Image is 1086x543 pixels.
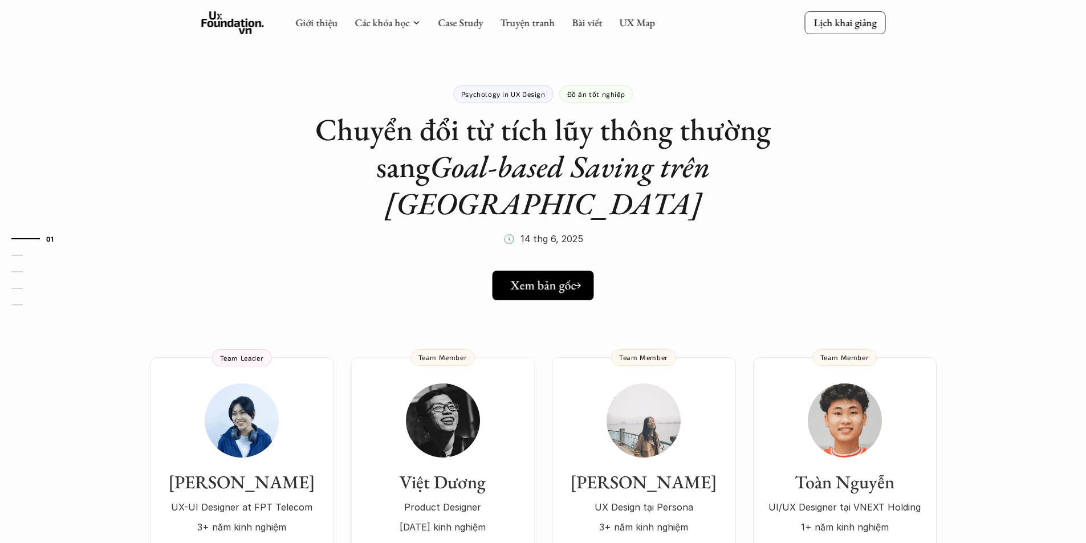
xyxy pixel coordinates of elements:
h3: Toàn Nguyễn [764,471,925,493]
a: 01 [11,232,66,246]
a: Bài viết [572,16,602,29]
p: UX-UI Designer at FPT Telecom [161,499,323,516]
p: [DATE] kinh nghiệm [363,518,523,536]
a: Case Study [438,16,483,29]
p: 3+ năm kinh nghiệm [563,518,725,536]
a: Truyện tranh [500,16,555,29]
a: Lịch khai giảng [804,11,885,34]
p: Lịch khai giảng [814,16,876,29]
p: UX Design tại Persona [563,499,725,516]
p: Team Member [820,353,869,361]
p: Psychology in UX Design [461,90,546,98]
a: UX Map [619,16,655,29]
a: Xem bản gốc [493,271,594,300]
h3: Việt Dương [363,471,523,493]
h1: Chuyển đổi từ tích lũy thông thường sang [315,111,771,222]
a: Giới thiệu [295,16,337,29]
p: Đồ án tốt nghiệp [567,90,625,98]
p: 1+ năm kinh nghiệm [764,518,925,536]
p: Team Member [418,353,467,361]
p: UI/UX Designer tại VNEXT Holding [764,499,925,516]
a: Các khóa học [355,16,409,29]
em: Goal-based Saving trên [GEOGRAPHIC_DATA] [385,146,717,223]
p: 🕔 14 thg 6, 2025 [503,230,583,247]
h3: [PERSON_NAME] [161,471,323,493]
p: Team Leader [220,354,264,362]
h3: [PERSON_NAME] [563,471,725,493]
p: 3+ năm kinh nghiệm [161,518,323,536]
p: Product Designer [363,499,523,516]
p: Team Member [619,353,668,361]
strong: 01 [46,234,54,242]
h5: Xem bản gốc [511,278,576,293]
